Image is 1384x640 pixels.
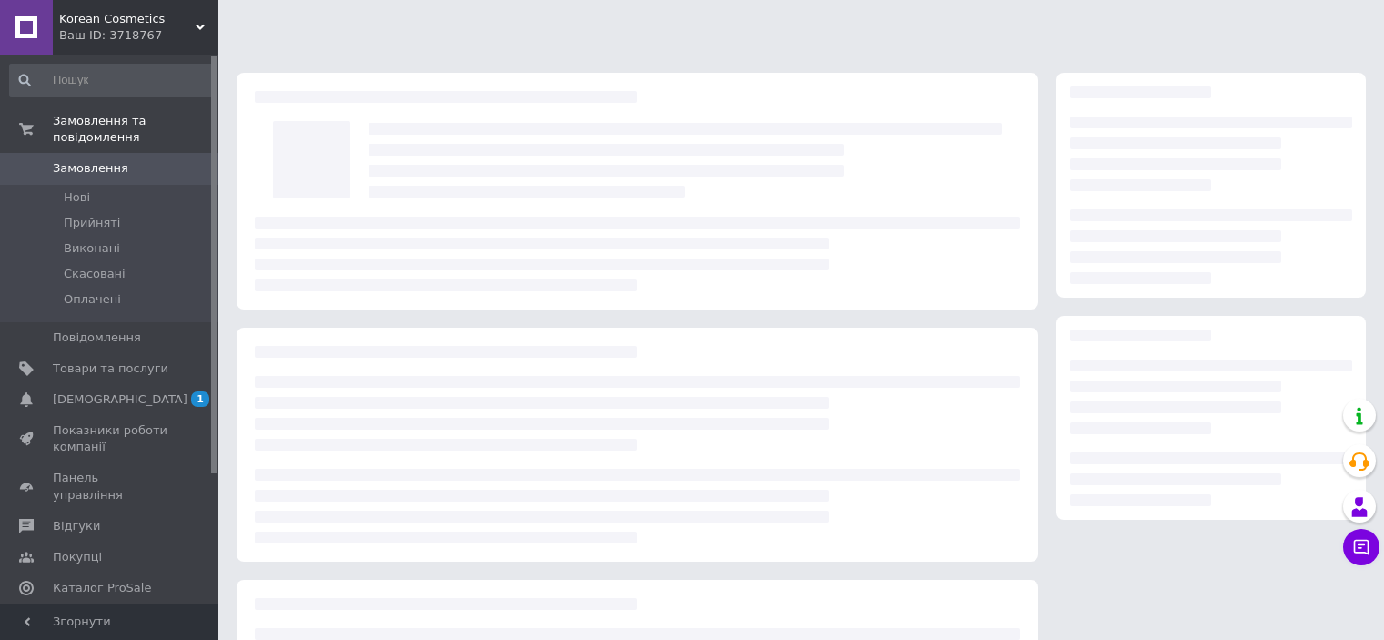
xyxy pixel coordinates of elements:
[64,189,90,206] span: Нові
[64,266,126,282] span: Скасовані
[53,549,102,565] span: Покупці
[53,391,187,408] span: [DEMOGRAPHIC_DATA]
[53,580,151,596] span: Каталог ProSale
[1343,529,1379,565] button: Чат з покупцем
[191,391,209,407] span: 1
[59,11,196,27] span: Korean Cosmetics
[53,160,128,177] span: Замовлення
[53,361,168,377] span: Товари та послуги
[64,291,121,308] span: Оплачені
[64,240,120,257] span: Виконані
[53,470,168,503] span: Панель управління
[53,422,168,455] span: Показники роботи компанії
[53,330,141,346] span: Повідомлення
[59,27,218,44] div: Ваш ID: 3718767
[64,215,120,231] span: Прийняті
[53,518,100,534] span: Відгуки
[53,113,218,146] span: Замовлення та повідомлення
[9,64,215,97] input: Пошук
